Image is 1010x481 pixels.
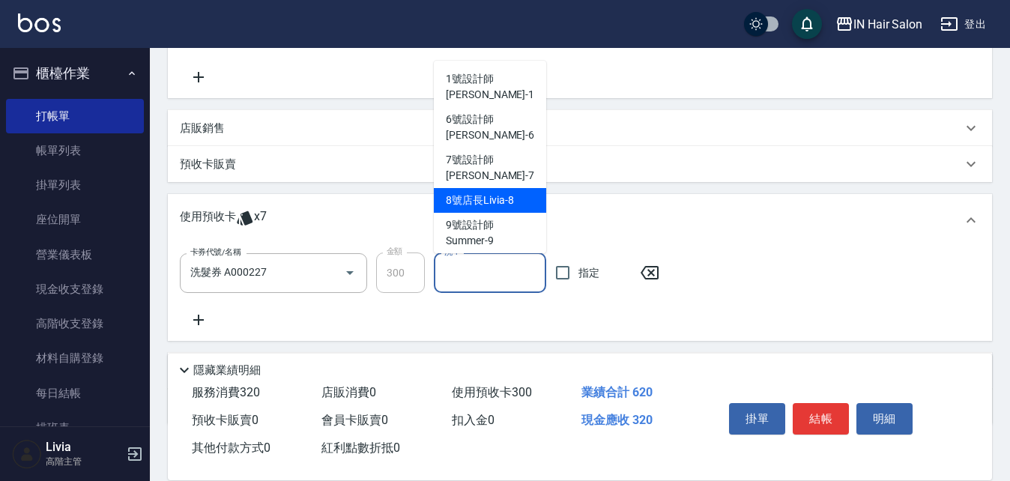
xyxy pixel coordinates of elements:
div: 預收卡販賣 [168,146,992,182]
div: 其他付款方式入金可用餘額: 5300 [168,353,992,389]
span: 預收卡販賣 0 [192,413,258,427]
h5: Livia [46,440,122,455]
span: 6號設計師[PERSON_NAME] -6 [446,112,534,143]
p: 使用預收卡 [180,209,236,232]
span: 8號店長Livia -8 [446,193,513,208]
span: 業績合計 620 [581,385,653,399]
p: 隱藏業績明細 [193,363,261,378]
button: 掛單 [729,403,785,435]
a: 掛單列表 [6,168,144,202]
span: 其他付款方式 0 [192,441,270,455]
span: 7號設計師[PERSON_NAME] -7 [446,152,534,184]
p: 店販銷售 [180,121,225,136]
a: 帳單列表 [6,133,144,168]
span: 紅利點數折抵 0 [321,441,400,455]
div: 店販銷售 [168,110,992,146]
a: 現金收支登錄 [6,272,144,306]
button: 櫃檯作業 [6,54,144,93]
span: 指定 [578,265,599,281]
span: 扣入金 0 [452,413,495,427]
button: save [792,9,822,39]
span: 會員卡販賣 0 [321,413,388,427]
a: 每日結帳 [6,376,144,411]
a: 排班表 [6,411,144,445]
label: 洗-1 [444,246,459,258]
a: 材料自購登錄 [6,341,144,375]
span: 現金應收 320 [581,413,653,427]
label: 卡券代號/名稱 [190,246,241,258]
a: 高階收支登錄 [6,306,144,341]
label: 金額 [387,246,402,257]
span: 使用預收卡 300 [452,385,532,399]
button: 登出 [934,10,992,38]
button: Open [338,261,362,285]
button: 明細 [856,403,913,435]
p: 預收卡販賣 [180,157,236,172]
img: Person [12,439,42,469]
a: 座位開單 [6,202,144,237]
div: 使用預收卡x7 [168,194,992,246]
p: 高階主管 [46,455,122,468]
span: 9號設計師Summer -9 [446,217,534,249]
span: 1號設計師[PERSON_NAME] -1 [446,71,534,103]
span: x7 [254,209,267,232]
button: 結帳 [793,403,849,435]
img: Logo [18,13,61,32]
span: 服務消費 320 [192,385,260,399]
a: 營業儀表板 [6,238,144,272]
span: 店販消費 0 [321,385,376,399]
button: IN Hair Salon [829,9,928,40]
div: IN Hair Salon [853,15,922,34]
a: 打帳單 [6,99,144,133]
